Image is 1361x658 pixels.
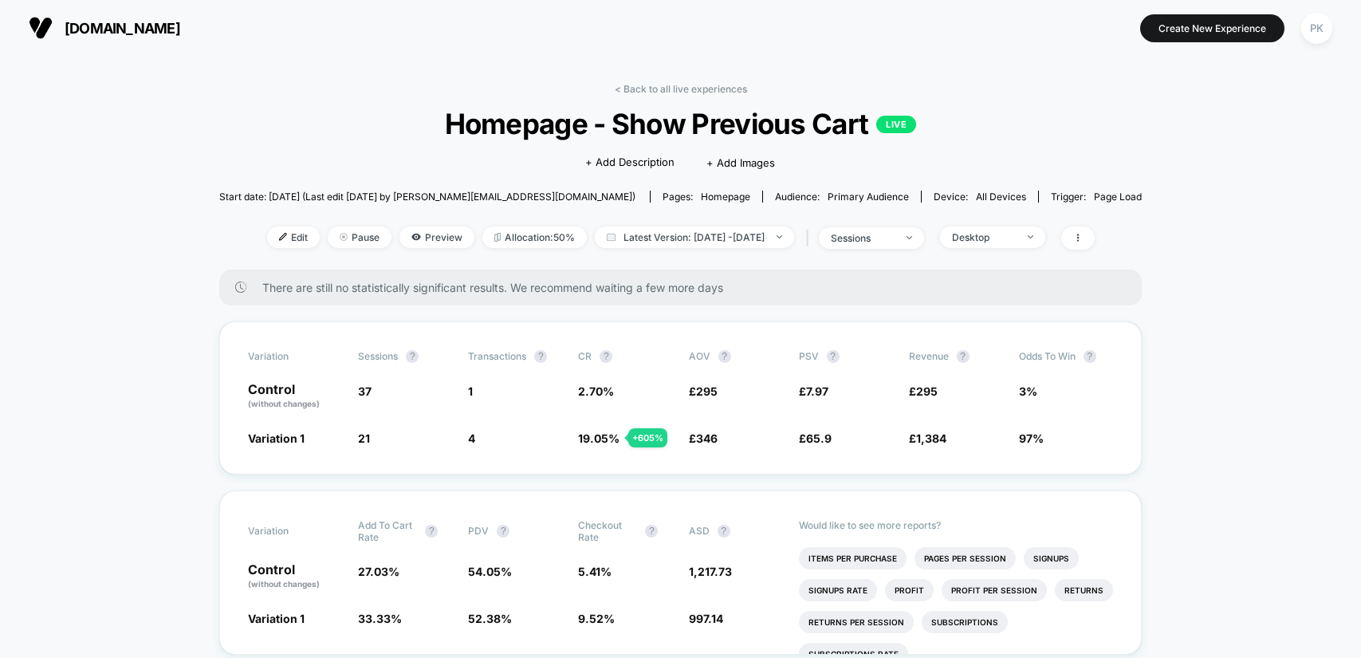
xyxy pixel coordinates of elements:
[267,227,320,248] span: Edit
[976,191,1026,203] span: all devices
[777,235,782,238] img: end
[1028,235,1033,238] img: end
[952,231,1016,243] div: Desktop
[1055,579,1113,601] li: Returns
[24,15,185,41] button: [DOMAIN_NAME]
[696,431,718,445] span: 346
[799,384,828,398] span: £
[799,579,877,601] li: Signups Rate
[799,611,914,633] li: Returns Per Session
[358,350,398,362] span: Sessions
[482,227,587,248] span: Allocation: 50%
[802,227,819,250] span: |
[279,233,287,241] img: edit
[607,233,616,241] img: calendar
[585,155,675,171] span: + Add Description
[718,350,731,363] button: ?
[827,350,840,363] button: ?
[358,384,372,398] span: 37
[468,384,473,398] span: 1
[615,83,747,95] a: < Back to all live experiences
[578,519,637,543] span: Checkout Rate
[828,191,909,203] span: Primary Audience
[909,350,949,362] span: Revenue
[689,384,718,398] span: £
[468,565,512,578] span: 54.05 %
[942,579,1047,601] li: Profit Per Session
[689,525,710,537] span: ASD
[806,384,828,398] span: 7.97
[262,281,1110,294] span: There are still no statistically significant results. We recommend waiting a few more days
[1024,547,1079,569] li: Signups
[689,565,732,578] span: 1,217.73
[909,384,938,398] span: £
[406,350,419,363] button: ?
[775,191,909,203] div: Audience:
[358,612,402,625] span: 33.33 %
[663,191,750,203] div: Pages:
[248,399,320,408] span: (without changes)
[578,612,615,625] span: 9.52 %
[399,227,474,248] span: Preview
[595,227,794,248] span: Latest Version: [DATE] - [DATE]
[266,107,1095,140] span: Homepage - Show Previous Cart
[248,383,342,410] p: Control
[578,431,620,445] span: 19.05 %
[645,525,658,538] button: ?
[468,431,475,445] span: 4
[1084,350,1096,363] button: ?
[689,431,718,445] span: £
[1051,191,1142,203] div: Trigger:
[1140,14,1284,42] button: Create New Experience
[916,431,946,445] span: 1,384
[494,233,501,242] img: rebalance
[425,525,438,538] button: ?
[578,350,592,362] span: CR
[468,350,526,362] span: Transactions
[916,384,938,398] span: 295
[907,236,912,239] img: end
[600,350,612,363] button: ?
[1019,350,1107,363] span: Odds to Win
[696,384,718,398] span: 295
[248,431,305,445] span: Variation 1
[1019,431,1044,445] span: 97%
[65,20,180,37] span: [DOMAIN_NAME]
[885,579,934,601] li: Profit
[799,547,907,569] li: Items Per Purchase
[689,350,710,362] span: AOV
[689,612,723,625] span: 997.14
[915,547,1016,569] li: Pages Per Session
[248,350,336,363] span: Variation
[876,116,916,133] p: LIVE
[831,232,895,244] div: sessions
[957,350,970,363] button: ?
[921,191,1038,203] span: Device:
[248,519,336,543] span: Variation
[922,611,1008,633] li: Subscriptions
[468,612,512,625] span: 52.38 %
[799,519,1113,531] p: Would like to see more reports?
[534,350,547,363] button: ?
[701,191,750,203] span: homepage
[578,565,612,578] span: 5.41 %
[497,525,509,538] button: ?
[1094,191,1142,203] span: Page Load
[909,431,946,445] span: £
[799,350,819,362] span: PSV
[628,428,667,447] div: + 605 %
[219,191,635,203] span: Start date: [DATE] (Last edit [DATE] by [PERSON_NAME][EMAIL_ADDRESS][DOMAIN_NAME])
[468,525,489,537] span: PDV
[340,233,348,241] img: end
[578,384,614,398] span: 2.70 %
[358,431,370,445] span: 21
[248,579,320,589] span: (without changes)
[29,16,53,40] img: Visually logo
[706,156,775,169] span: + Add Images
[718,525,730,538] button: ?
[358,519,417,543] span: Add To Cart Rate
[806,431,832,445] span: 65.9
[1296,12,1337,45] button: PK
[1301,13,1332,44] div: PK
[328,227,391,248] span: Pause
